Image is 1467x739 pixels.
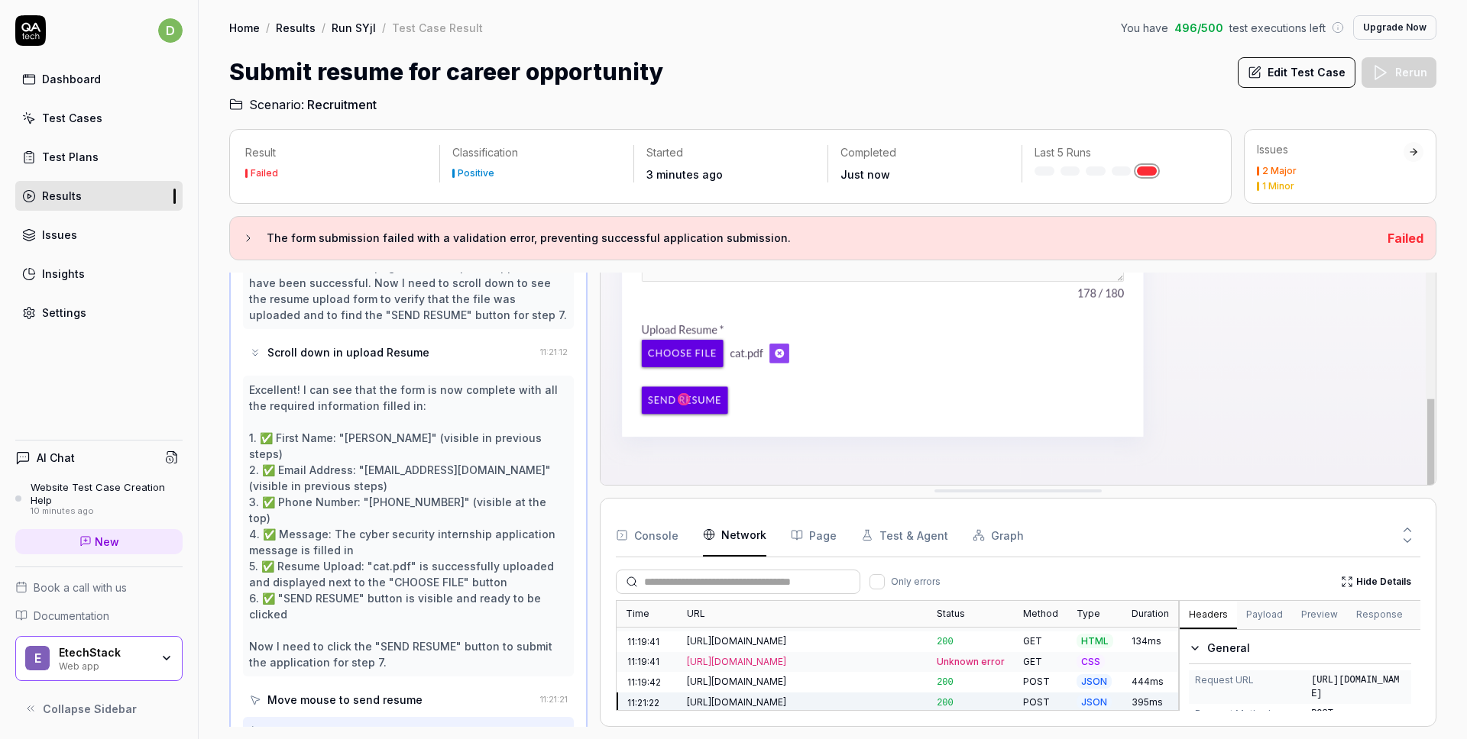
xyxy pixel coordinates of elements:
[1362,57,1436,88] button: Rerun
[15,579,183,595] a: Book a call with us
[307,95,377,114] span: Recruitment
[158,15,183,46] button: d
[15,64,183,94] a: Dashboard
[1237,602,1292,629] button: Payload
[267,692,423,708] div: Move mouse to send resume
[937,637,954,647] span: 200
[646,145,815,160] p: Started
[37,450,75,466] h4: AI Chat
[840,168,890,181] time: Just now
[1257,142,1404,157] div: Issues
[928,601,1014,628] div: Status
[540,347,568,357] time: 11:21:12
[540,694,568,705] time: 11:21:21
[246,95,304,114] span: Scenario:
[42,227,77,243] div: Issues
[458,169,494,178] div: Positive
[840,145,1009,160] p: Completed
[1262,166,1297,176] div: 2 Major
[1311,673,1405,701] span: [URL][DOMAIN_NAME]
[249,243,568,323] div: Perfect! I can see that the file picker dialog has closed and I'm back to the careers page. The f...
[627,676,661,689] time: 11:19:42
[1412,602,1462,629] button: Timing
[15,529,183,554] a: New
[973,514,1024,557] button: Graph
[1077,695,1112,709] span: JSON
[937,677,954,688] span: 200
[322,20,325,35] div: /
[1067,601,1122,628] div: Type
[249,382,568,670] div: Excellent! I can see that the form is now complete with all the required information filled in: 1...
[646,168,723,181] time: 3 minutes ago
[601,139,1436,660] img: Screenshot
[1189,639,1411,657] button: General
[1311,707,1405,721] span: POST
[43,701,137,717] span: Collapse Sidebar
[937,698,954,708] span: 200
[1077,654,1105,669] span: CSS
[1180,602,1237,629] button: Headers
[627,655,659,669] time: 11:19:41
[15,220,183,250] a: Issues
[687,675,918,689] div: [URL][DOMAIN_NAME]
[1122,692,1178,713] div: 395ms
[15,636,183,682] button: EEtechStackWeb app
[42,110,102,126] div: Test Cases
[1122,631,1178,652] div: 134ms
[267,344,429,360] div: Scroll down in upload Resume
[1014,601,1067,628] div: Method
[1014,692,1067,713] div: POST
[687,695,918,709] div: [URL][DOMAIN_NAME]
[31,506,183,517] div: 10 minutes ago
[1388,231,1423,246] span: Failed
[1122,672,1178,692] div: 444ms
[392,20,483,35] div: Test Case Result
[1014,672,1067,692] div: POST
[242,229,1375,247] button: The form submission failed with a validation error, preventing successful application submission.
[1238,57,1355,88] button: Edit Test Case
[1035,145,1203,160] p: Last 5 Runs
[245,145,427,160] p: Result
[616,514,678,557] button: Console
[25,646,50,670] span: E
[1229,20,1326,36] span: test executions left
[34,608,109,624] span: Documentation
[678,601,928,628] div: URL
[540,725,568,736] time: 11:21:21
[42,266,85,282] div: Insights
[15,259,183,289] a: Insights
[276,20,316,35] a: Results
[15,142,183,172] a: Test Plans
[15,481,183,516] a: Website Test Case Creation Help10 minutes ago
[229,20,260,35] a: Home
[34,579,127,595] span: Book a call with us
[617,601,678,628] div: Time
[870,574,885,589] button: Only errors
[158,18,183,43] span: d
[15,103,183,133] a: Test Cases
[891,575,941,589] span: Only errors
[42,71,101,87] div: Dashboard
[15,298,183,328] a: Settings
[1121,20,1168,36] span: You have
[1262,182,1294,191] div: 1 Minor
[243,338,574,366] button: Scroll down in upload Resume11:21:12
[687,634,918,648] div: [URL][DOMAIN_NAME]
[42,188,82,204] div: Results
[703,514,766,557] button: Network
[627,696,659,710] time: 11:21:22
[1077,634,1113,648] span: HTML
[627,635,659,649] time: 11:19:41
[1077,674,1112,689] span: JSON
[452,145,621,160] p: Classification
[15,181,183,211] a: Results
[1207,639,1411,657] div: General
[267,229,1375,247] h3: The form submission failed with a validation error, preventing successful application submission.
[937,656,1005,667] span: Unknown error
[59,646,151,660] div: EtechStack
[1195,707,1302,721] span: Request Method
[382,20,386,35] div: /
[687,655,918,669] div: [URL][DOMAIN_NAME]
[95,534,119,550] span: New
